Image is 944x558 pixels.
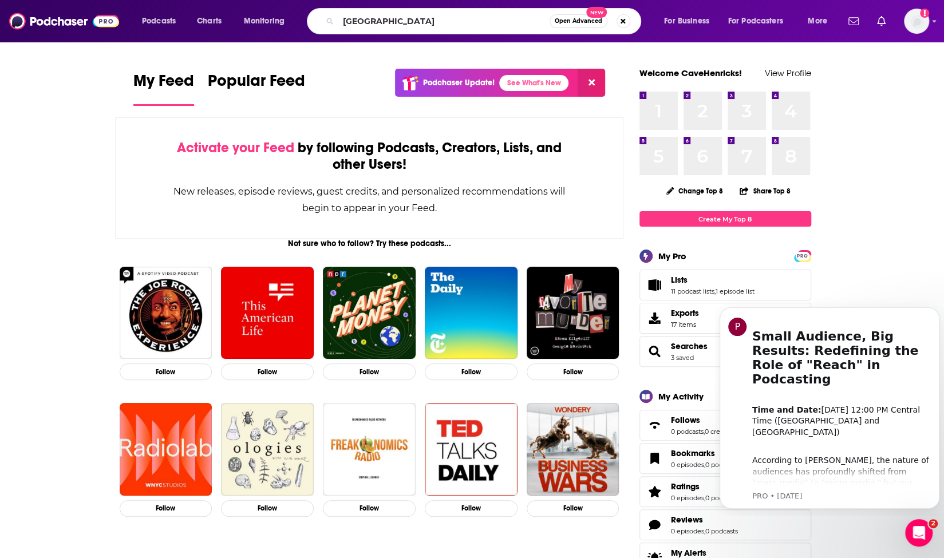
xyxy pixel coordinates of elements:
[323,267,416,359] a: Planet Money
[9,10,119,32] img: Podchaser - Follow, Share and Rate Podcasts
[527,267,619,359] img: My Favorite Murder with Karen Kilgariff and Georgia Hardstark
[671,515,703,525] span: Reviews
[643,450,666,466] a: Bookmarks
[639,211,811,227] a: Create My Top 8
[643,517,666,533] a: Reviews
[796,252,809,260] span: PRO
[671,354,694,362] a: 3 saved
[800,12,842,30] button: open menu
[715,297,944,516] iframe: Intercom notifications message
[586,7,607,18] span: New
[704,461,705,469] span: ,
[425,500,518,517] button: Follow
[904,9,929,34] span: Logged in as CaveHenricks
[671,320,699,329] span: 17 items
[499,75,568,91] a: See What's New
[739,180,791,202] button: Share Top 8
[120,267,212,359] img: The Joe Rogan Experience
[904,9,929,34] button: Show profile menu
[208,71,305,97] span: Popular Feed
[639,410,811,441] span: Follows
[671,415,776,425] a: Follows
[714,287,716,295] span: ,
[844,11,863,31] a: Show notifications dropdown
[236,12,299,30] button: open menu
[643,484,666,500] a: Ratings
[671,308,699,318] span: Exports
[639,336,811,367] span: Searches
[671,275,755,285] a: Lists
[671,515,738,525] a: Reviews
[425,403,518,496] img: TED Talks Daily
[244,13,285,29] span: Monitoring
[115,239,624,248] div: Not sure who to follow? Try these podcasts...
[425,267,518,359] img: The Daily
[671,428,704,436] a: 0 podcasts
[796,251,809,260] a: PRO
[425,363,518,380] button: Follow
[639,303,811,334] a: Exports
[221,500,314,517] button: Follow
[318,8,652,34] div: Search podcasts, credits, & more...
[716,287,755,295] a: 1 episode list
[639,443,811,474] span: Bookmarks
[555,18,602,24] span: Open Advanced
[705,527,738,535] a: 0 podcasts
[120,500,212,517] button: Follow
[423,78,495,88] p: Podchaser Update!
[905,519,933,547] iframe: Intercom live chat
[671,448,738,458] a: Bookmarks
[671,415,700,425] span: Follows
[671,448,715,458] span: Bookmarks
[323,363,416,380] button: Follow
[133,71,194,97] span: My Feed
[177,139,294,156] span: Activate your Feed
[721,12,800,30] button: open menu
[671,275,688,285] span: Lists
[671,494,704,502] a: 0 episodes
[704,428,705,436] span: ,
[658,391,704,402] div: My Activity
[527,403,619,496] img: Business Wars
[765,68,811,78] a: View Profile
[671,481,700,492] span: Ratings
[221,403,314,496] img: Ologies with Alie Ward
[705,461,738,469] a: 0 podcasts
[173,183,566,216] div: New releases, episode reviews, guest credits, and personalized recommendations will begin to appe...
[671,341,708,351] a: Searches
[920,9,929,18] svg: Add a profile image
[671,548,706,558] span: My Alerts
[904,9,929,34] img: User Profile
[323,500,416,517] button: Follow
[705,428,735,436] a: 0 creators
[643,417,666,433] a: Follows
[639,476,811,507] span: Ratings
[704,494,705,502] span: ,
[550,14,607,28] button: Open AdvancedNew
[133,71,194,106] a: My Feed
[323,403,416,496] img: Freakonomics Radio
[639,509,811,540] span: Reviews
[527,500,619,517] button: Follow
[808,13,827,29] span: More
[189,12,228,30] a: Charts
[134,12,191,30] button: open menu
[656,12,724,30] button: open menu
[527,363,619,380] button: Follow
[221,267,314,359] img: This American Life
